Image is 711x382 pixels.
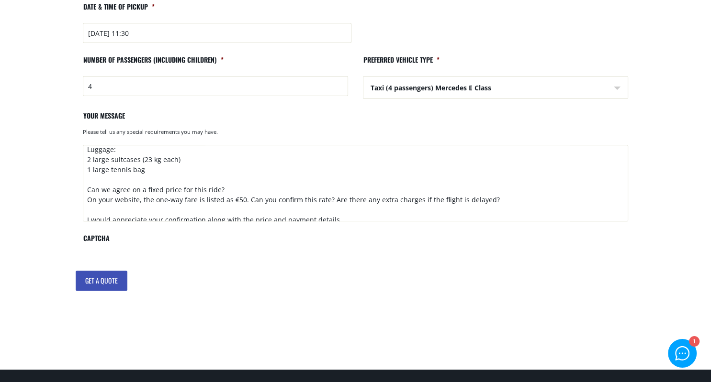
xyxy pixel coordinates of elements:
[83,55,224,72] label: Number of passengers (including children)
[83,111,125,128] label: Your message
[363,76,628,99] span: Taxi (4 passengers) Mercedes E Class
[689,337,700,347] div: 1
[83,2,155,19] label: Date & time of pickup
[76,271,127,291] input: Get a quote
[83,128,628,141] div: Please tell us any special requirements you may have.
[363,55,440,72] label: Preferred vehicle type
[83,234,110,251] label: CAPTCHA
